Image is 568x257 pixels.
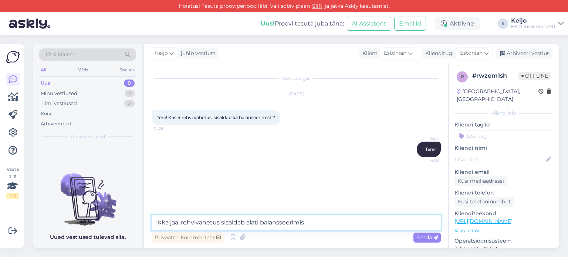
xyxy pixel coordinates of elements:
a: KeijoHK Rehvikeskus OÜ [511,18,564,30]
div: Socials [118,65,136,75]
p: Klienditeekond [454,210,553,217]
img: Askly Logo [6,50,20,64]
div: Proovi tasuta juba täna: [261,19,344,28]
p: iPhone OS 18.6.2 [454,245,553,253]
div: Minu vestlused [41,90,77,97]
p: Kliendi telefon [454,189,553,197]
div: Küsi telefoninumbrit [454,197,514,207]
span: Tere! [425,146,436,152]
div: Uus [41,80,50,87]
p: Kliendi email [454,168,553,176]
span: Keijo [155,49,168,57]
div: juhib vestlust [178,50,216,57]
div: HK Rehvikeskus OÜ [511,24,555,30]
div: 0 [124,100,135,107]
div: Keijo [511,18,555,24]
div: Tiimi vestlused [41,100,77,107]
div: K [498,18,508,29]
div: All [39,65,48,75]
span: Estonian [460,49,483,57]
div: Arhiveeritud [41,120,71,128]
div: Arhiveeri vestlus [496,48,552,58]
span: Uued vestlused [71,133,105,140]
div: # rwzem1sh [472,71,518,80]
span: Estonian [384,49,406,57]
p: Operatsioonisüsteem [454,237,553,245]
div: Privaatne kommentaar [152,233,224,243]
div: 1 / 3 [6,193,19,199]
p: Uued vestlused tulevad siia. [50,233,126,241]
span: Tere! Kas 4 rehvi vahetus, sisaldab ka balanseerimist ? [157,115,275,120]
div: 2 [125,90,135,97]
div: Klienditugi [422,50,454,57]
div: 0 [124,80,135,87]
span: r [461,74,464,80]
div: Vaata siia [6,166,19,199]
span: 14:29 [411,158,439,163]
span: Offline [518,72,551,80]
div: Aktiivne [435,17,480,30]
div: [GEOGRAPHIC_DATA], [GEOGRAPHIC_DATA] [457,88,538,103]
a: SIIN [310,3,325,9]
div: Kliendi info [454,110,553,116]
span: Keijo [411,136,439,141]
p: Kliendi nimi [454,144,553,152]
div: Kõik [41,110,51,118]
span: Otsi kliente [46,51,75,58]
span: Saada [416,234,438,241]
p: Vaata edasi ... [454,227,553,234]
div: Vestlus algas [152,75,441,82]
div: Web [77,65,89,75]
div: Küsi meiliaadressi [454,176,507,186]
img: No chats [33,160,142,227]
button: AI Assistent [347,17,391,31]
div: [DATE] [152,91,441,97]
input: Lisa tag [454,130,553,141]
textarea: Ikka jaa, rehvivahetus sisaldab alati balansseerimis [152,215,441,230]
span: 14:28 [154,126,182,131]
a: [URL][DOMAIN_NAME] [454,218,513,224]
button: Emailid [394,17,426,31]
input: Lisa nimi [455,155,545,163]
p: Kliendi tag'id [454,121,553,129]
b: Uus! [261,20,275,27]
div: Klient [359,50,378,57]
